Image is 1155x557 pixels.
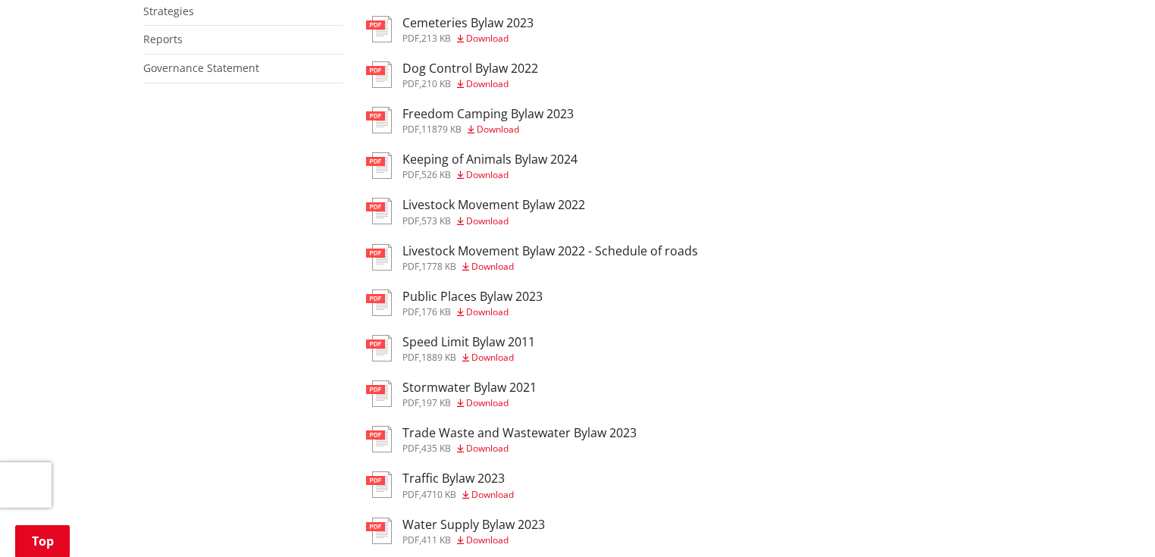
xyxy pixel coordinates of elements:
[366,289,543,317] a: Public Places Bylaw 2023 pdf,176 KB Download
[421,396,451,409] span: 197 KB
[402,152,577,167] h3: Keeping of Animals Bylaw 2024
[366,198,392,224] img: document-pdf.svg
[366,289,392,316] img: document-pdf.svg
[402,353,535,362] div: ,
[402,488,419,501] span: pdf
[402,351,419,364] span: pdf
[471,351,514,364] span: Download
[402,426,637,440] h3: Trade Waste and Wastewater Bylaw 2023
[402,77,419,90] span: pdf
[402,536,545,545] div: ,
[477,123,519,136] span: Download
[402,217,585,226] div: ,
[143,61,259,75] a: Governance Statement
[421,214,451,227] span: 573 KB
[366,380,537,408] a: Stormwater Bylaw 2021 pdf,197 KB Download
[402,32,419,45] span: pdf
[402,380,537,395] h3: Stormwater Bylaw 2021
[366,16,392,42] img: document-pdf.svg
[421,168,451,181] span: 526 KB
[366,107,392,133] img: document-pdf.svg
[402,444,637,453] div: ,
[402,244,698,258] h3: Livestock Movement Bylaw 2022 - Schedule of roads
[366,107,574,134] a: Freedom Camping Bylaw 2023 pdf,11879 KB Download
[366,426,637,453] a: Trade Waste and Wastewater Bylaw 2023 pdf,435 KB Download
[402,471,514,486] h3: Traffic Bylaw 2023
[143,4,194,18] a: Strategies
[466,534,509,546] span: Download
[366,61,392,88] img: document-pdf.svg
[421,534,451,546] span: 411 KB
[402,396,419,409] span: pdf
[366,518,545,545] a: Water Supply Bylaw 2023 pdf,411 KB Download
[402,534,419,546] span: pdf
[466,214,509,227] span: Download
[402,308,543,317] div: ,
[366,244,698,271] a: Livestock Movement Bylaw 2022 - Schedule of roads pdf,1778 KB Download
[15,525,70,557] a: Top
[366,244,392,271] img: document-pdf.svg
[466,442,509,455] span: Download
[366,61,538,89] a: Dog Control Bylaw 2022 pdf,210 KB Download
[366,152,392,179] img: document-pdf.svg
[402,260,419,273] span: pdf
[366,335,392,361] img: document-pdf.svg
[471,260,514,273] span: Download
[421,351,456,364] span: 1889 KB
[402,61,538,76] h3: Dog Control Bylaw 2022
[366,16,534,43] a: Cemeteries Bylaw 2023 pdf,213 KB Download
[421,305,451,318] span: 176 KB
[366,426,392,452] img: document-pdf.svg
[1085,493,1140,548] iframe: Messenger Launcher
[466,396,509,409] span: Download
[421,32,451,45] span: 213 KB
[366,471,514,499] a: Traffic Bylaw 2023 pdf,4710 KB Download
[421,260,456,273] span: 1778 KB
[471,488,514,501] span: Download
[421,488,456,501] span: 4710 KB
[366,335,535,362] a: Speed Limit Bylaw 2011 pdf,1889 KB Download
[366,471,392,498] img: document-pdf.svg
[402,16,534,30] h3: Cemeteries Bylaw 2023
[366,518,392,544] img: document-pdf.svg
[402,198,585,212] h3: Livestock Movement Bylaw 2022
[402,262,698,271] div: ,
[421,77,451,90] span: 210 KB
[402,518,545,532] h3: Water Supply Bylaw 2023
[421,442,451,455] span: 435 KB
[402,305,419,318] span: pdf
[402,335,535,349] h3: Speed Limit Bylaw 2011
[402,214,419,227] span: pdf
[366,380,392,407] img: document-pdf.svg
[402,442,419,455] span: pdf
[466,32,509,45] span: Download
[402,168,419,181] span: pdf
[402,399,537,408] div: ,
[466,305,509,318] span: Download
[402,123,419,136] span: pdf
[466,168,509,181] span: Download
[421,123,462,136] span: 11879 KB
[366,198,585,225] a: Livestock Movement Bylaw 2022 pdf,573 KB Download
[402,490,514,499] div: ,
[402,125,574,134] div: ,
[402,80,538,89] div: ,
[402,107,574,121] h3: Freedom Camping Bylaw 2023
[402,289,543,304] h3: Public Places Bylaw 2023
[466,77,509,90] span: Download
[366,152,577,180] a: Keeping of Animals Bylaw 2024 pdf,526 KB Download
[402,34,534,43] div: ,
[402,171,577,180] div: ,
[143,32,183,46] a: Reports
